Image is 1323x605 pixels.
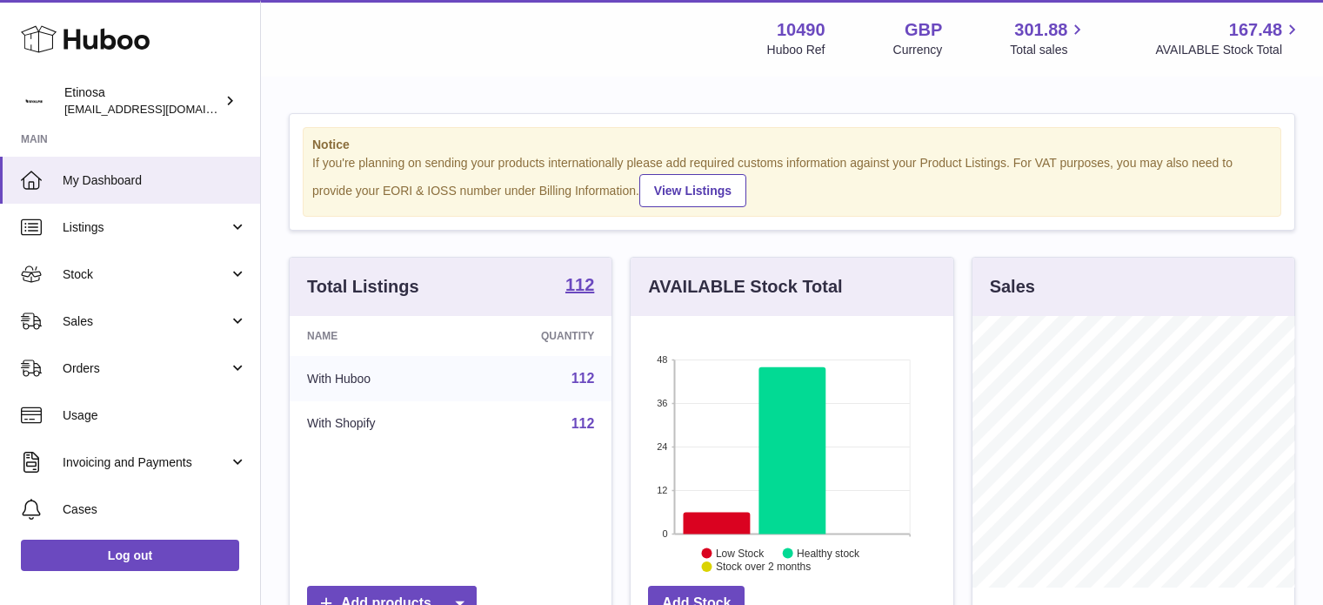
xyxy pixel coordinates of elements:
th: Name [290,316,464,356]
td: With Huboo [290,356,464,401]
strong: Notice [312,137,1272,153]
a: Log out [21,540,239,571]
a: 112 [571,371,595,386]
strong: GBP [905,18,942,42]
div: Currency [893,42,943,58]
strong: 112 [565,276,594,293]
span: Stock [63,266,229,283]
img: internalAdmin-10490@internal.huboo.com [21,88,47,114]
div: Etinosa [64,84,221,118]
span: AVAILABLE Stock Total [1155,42,1302,58]
div: If you're planning on sending your products internationally please add required customs informati... [312,155,1272,207]
text: 24 [658,441,668,452]
a: 112 [565,276,594,297]
text: Healthy stock [797,547,860,559]
text: Stock over 2 months [716,561,811,573]
text: 36 [658,398,668,408]
th: Quantity [464,316,612,356]
text: 48 [658,354,668,365]
span: Listings [63,219,229,236]
text: 12 [658,485,668,495]
span: Usage [63,407,247,424]
span: 301.88 [1014,18,1067,42]
strong: 10490 [777,18,825,42]
span: 167.48 [1229,18,1282,42]
span: Invoicing and Payments [63,454,229,471]
h3: AVAILABLE Stock Total [648,275,842,299]
a: View Listings [639,174,746,207]
h3: Total Listings [307,275,419,299]
a: 112 [571,416,595,431]
span: Cases [63,501,247,518]
h3: Sales [990,275,1035,299]
a: 167.48 AVAILABLE Stock Total [1155,18,1302,58]
span: Sales [63,313,229,330]
span: Orders [63,360,229,377]
td: With Shopify [290,401,464,447]
text: 0 [663,528,668,539]
div: Huboo Ref [767,42,825,58]
text: Low Stock [716,547,765,559]
span: [EMAIL_ADDRESS][DOMAIN_NAME] [64,102,256,116]
a: 301.88 Total sales [1010,18,1087,58]
span: My Dashboard [63,172,247,189]
span: Total sales [1010,42,1087,58]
